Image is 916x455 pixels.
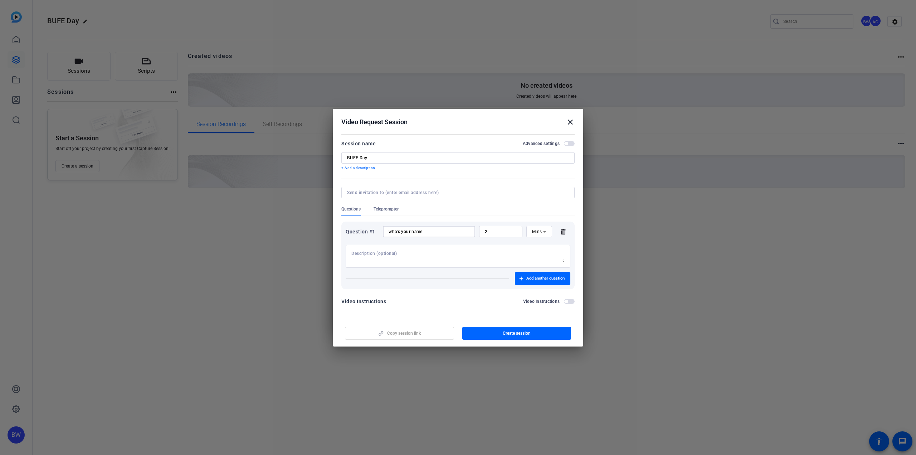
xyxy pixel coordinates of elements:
p: + Add a description [341,165,575,171]
input: Enter your question here [389,229,469,234]
div: Video Request Session [341,118,575,126]
div: Session name [341,139,376,148]
div: Video Instructions [341,297,386,306]
mat-icon: close [566,118,575,126]
span: Add another question [526,276,565,281]
h2: Advanced settings [523,141,560,146]
input: Enter Session Name [347,155,569,161]
input: Time [485,229,517,234]
span: Questions [341,206,361,212]
button: Add another question [515,272,570,285]
div: Question #1 [346,227,379,236]
span: Mins [532,229,542,234]
button: Create session [462,327,571,340]
input: Send invitation to (enter email address here) [347,190,566,195]
span: Create session [503,330,531,336]
h2: Video Instructions [523,299,560,304]
span: Teleprompter [374,206,399,212]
